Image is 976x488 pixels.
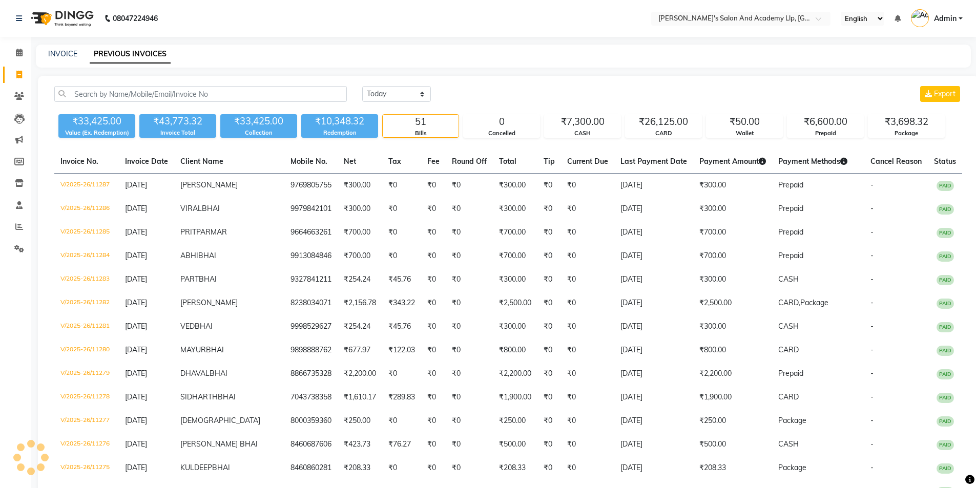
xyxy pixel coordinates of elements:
[614,362,693,386] td: [DATE]
[778,392,799,401] span: CARD
[937,204,954,215] span: PAID
[54,386,119,409] td: V/2025-26/11278
[125,322,147,331] span: [DATE]
[195,322,213,331] span: BHAI
[693,315,772,338] td: ₹300.00
[699,157,766,166] span: Payment Amount
[870,416,874,425] span: -
[125,463,147,472] span: [DATE]
[284,433,338,456] td: 8460687606
[544,157,555,166] span: Tip
[868,115,944,129] div: ₹3,698.32
[561,386,614,409] td: ₹0
[561,244,614,268] td: ₹0
[220,114,297,129] div: ₹33,425.00
[301,114,378,129] div: ₹10,348.32
[284,409,338,433] td: 8000359360
[499,157,516,166] span: Total
[180,416,260,425] span: [DEMOGRAPHIC_DATA]
[493,174,537,198] td: ₹300.00
[561,221,614,244] td: ₹0
[778,204,803,213] span: Prepaid
[614,291,693,315] td: [DATE]
[493,386,537,409] td: ₹1,900.00
[614,386,693,409] td: [DATE]
[421,197,446,221] td: ₹0
[421,174,446,198] td: ₹0
[787,129,863,138] div: Prepaid
[54,221,119,244] td: V/2025-26/11285
[870,463,874,472] span: -
[58,129,135,137] div: Value (Ex. Redemption)
[778,180,803,189] span: Prepaid
[220,129,297,137] div: Collection
[90,45,171,63] a: PREVIOUS INVOICES
[911,9,929,27] img: Admin
[614,409,693,433] td: [DATE]
[537,291,561,315] td: ₹0
[382,244,421,268] td: ₹0
[421,409,446,433] td: ₹0
[614,221,693,244] td: [DATE]
[180,157,223,166] span: Client Name
[561,197,614,221] td: ₹0
[382,456,421,480] td: ₹0
[382,386,421,409] td: ₹289.83
[54,456,119,480] td: V/2025-26/11275
[937,251,954,262] span: PAID
[212,463,230,472] span: BHAI
[139,114,216,129] div: ₹43,773.32
[54,362,119,386] td: V/2025-26/11279
[545,115,620,129] div: ₹7,300.00
[382,268,421,291] td: ₹45.76
[778,345,799,354] span: CARD
[284,244,338,268] td: 9913084846
[125,392,147,401] span: [DATE]
[937,416,954,427] span: PAID
[338,362,382,386] td: ₹2,200.00
[446,197,493,221] td: ₹0
[338,174,382,198] td: ₹300.00
[382,174,421,198] td: ₹0
[537,268,561,291] td: ₹0
[54,86,347,102] input: Search by Name/Mobile/Email/Invoice No
[626,115,701,129] div: ₹26,125.00
[937,369,954,379] span: PAID
[338,291,382,315] td: ₹2,156.78
[382,197,421,221] td: ₹0
[537,221,561,244] td: ₹0
[614,174,693,198] td: [DATE]
[54,315,119,338] td: V/2025-26/11281
[693,174,772,198] td: ₹300.00
[338,244,382,268] td: ₹700.00
[614,315,693,338] td: [DATE]
[446,291,493,315] td: ₹0
[383,129,459,138] div: Bills
[937,346,954,356] span: PAID
[693,386,772,409] td: ₹1,900.00
[870,274,874,284] span: -
[125,157,168,166] span: Invoice Date
[937,463,954,474] span: PAID
[870,392,874,401] span: -
[920,86,960,102] button: Export
[180,204,202,213] span: VIRAL
[180,180,238,189] span: [PERSON_NAME]
[54,174,119,198] td: V/2025-26/11287
[561,362,614,386] td: ₹0
[493,456,537,480] td: ₹208.33
[180,322,195,331] span: VED
[870,345,874,354] span: -
[284,456,338,480] td: 8460860281
[493,197,537,221] td: ₹300.00
[537,244,561,268] td: ₹0
[778,157,847,166] span: Payment Methods
[561,338,614,362] td: ₹0
[338,409,382,433] td: ₹250.00
[937,275,954,285] span: PAID
[707,129,782,138] div: Wallet
[870,298,874,307] span: -
[693,433,772,456] td: ₹500.00
[382,362,421,386] td: ₹0
[284,197,338,221] td: 9979842101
